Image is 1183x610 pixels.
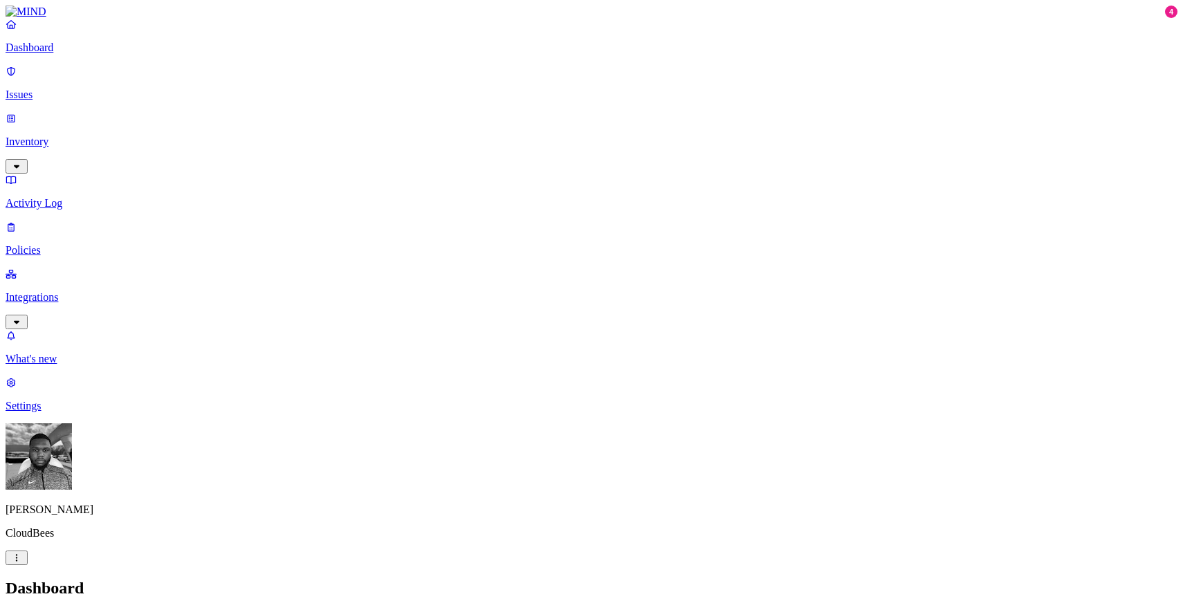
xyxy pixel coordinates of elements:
[6,244,1177,257] p: Policies
[6,503,1177,516] p: [PERSON_NAME]
[6,376,1177,412] a: Settings
[6,579,1177,598] h2: Dashboard
[6,400,1177,412] p: Settings
[6,527,1177,539] p: CloudBees
[6,6,1177,18] a: MIND
[6,18,1177,54] a: Dashboard
[6,329,1177,365] a: What's new
[6,268,1177,327] a: Integrations
[6,174,1177,210] a: Activity Log
[6,112,1177,172] a: Inventory
[6,41,1177,54] p: Dashboard
[6,65,1177,101] a: Issues
[6,197,1177,210] p: Activity Log
[6,221,1177,257] a: Policies
[6,423,72,490] img: Cameron White
[6,353,1177,365] p: What's new
[1165,6,1177,18] div: 4
[6,6,46,18] img: MIND
[6,89,1177,101] p: Issues
[6,136,1177,148] p: Inventory
[6,291,1177,304] p: Integrations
